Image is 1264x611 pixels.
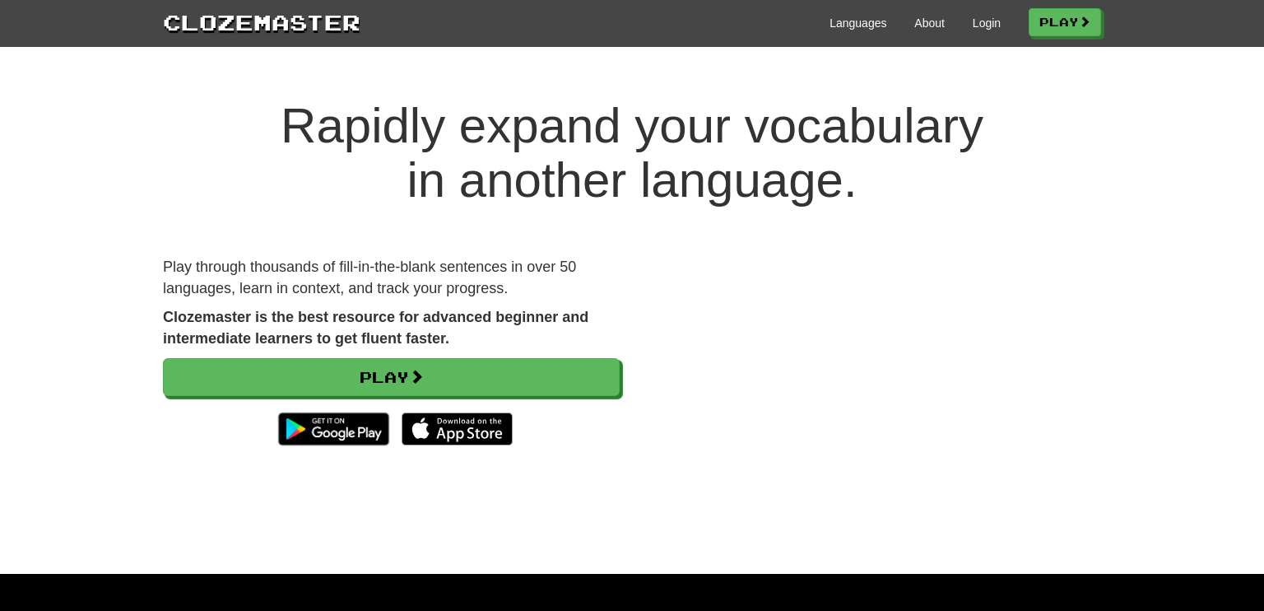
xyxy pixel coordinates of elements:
a: Clozemaster [163,7,360,37]
p: Play through thousands of fill-in-the-blank sentences in over 50 languages, learn in context, and... [163,257,620,299]
img: Get it on Google Play [270,404,397,454]
img: Download_on_the_App_Store_Badge_US-UK_135x40-25178aeef6eb6b83b96f5f2d004eda3bffbb37122de64afbaef7... [402,413,513,445]
a: Play [163,358,620,396]
a: About [914,15,945,31]
a: Login [973,15,1001,31]
strong: Clozemaster is the best resource for advanced beginner and intermediate learners to get fluent fa... [163,309,588,347]
a: Languages [829,15,886,31]
a: Play [1029,8,1101,36]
